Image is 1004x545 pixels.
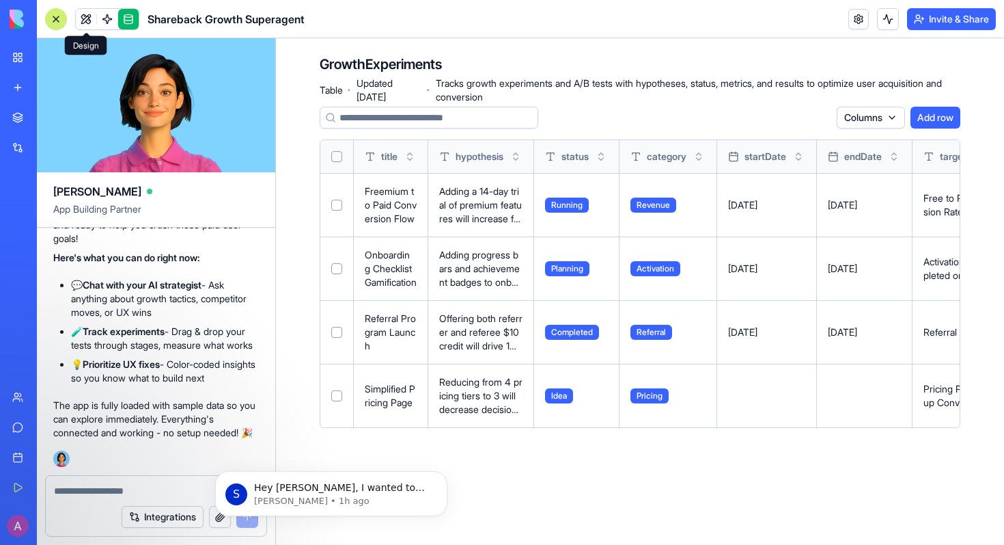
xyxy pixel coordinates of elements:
[331,151,342,162] button: Select all
[744,150,786,163] span: startDate
[365,185,417,226] p: Freemium to Paid Conversion Flow
[828,325,901,339] p: [DATE]
[83,279,201,291] strong: Chat with your AI strategist
[630,198,676,213] span: Revenue
[792,150,805,163] button: Toggle sort
[561,150,589,163] span: status
[53,202,259,227] span: App Building Partner
[365,312,417,353] p: Referral Program Launch
[509,150,522,163] button: Toggle sort
[545,198,589,213] span: Running
[403,150,417,163] button: Toggle sort
[365,248,417,289] p: Onboarding Checklist Gamification
[195,442,468,538] iframe: Intercom notifications message
[426,79,430,101] span: ·
[365,382,417,410] p: Simplified Pricing Page
[728,325,805,339] p: [DATE]
[828,262,901,276] p: [DATE]
[71,325,259,352] li: 🧪 - Drag & drop your tests through stages, measure what works
[347,79,351,101] span: ·
[630,261,680,276] span: Activation
[439,185,522,226] p: Adding a 14-day trial of premium features will increase free-to-paid conversion by 25%
[148,11,305,27] span: Shareback Growth Superagent
[545,261,589,276] span: Planning
[83,358,160,370] strong: Prioritize UX fixes
[53,183,141,200] span: [PERSON_NAME]
[692,150,706,163] button: Toggle sort
[456,150,503,163] span: hypothesis
[122,506,204,528] button: Integrations
[381,150,398,163] span: title
[53,451,70,467] img: Ella_00000_wcx2te.png
[53,252,200,263] strong: Here's what you can do right now:
[439,248,522,289] p: Adding progress bars and achievement badges to onboarding will increase activation rate by 40%
[837,107,905,129] button: Columns
[59,53,236,65] p: Message from Sharon, sent 1h ago
[53,399,259,440] p: The app is fully loaded with sample data so you can explore immediately. Everything's connected a...
[728,198,805,212] p: [DATE]
[320,55,442,74] h4: GrowthExperiments
[545,325,599,340] span: Completed
[594,150,608,163] button: Toggle sort
[10,10,94,29] img: logo
[887,150,901,163] button: Toggle sort
[630,388,669,403] span: Pricing
[439,312,522,353] p: Offering both referrer and referee $10 credit will drive 15% of new signups through referrals
[910,107,960,129] button: Add row
[59,40,236,132] span: Hey [PERSON_NAME], I wanted to reach out to make sure everything in Blocks is running smoothly. I...
[828,198,901,212] p: [DATE]
[844,150,882,163] span: endDate
[331,327,342,338] button: Select row
[647,150,686,163] span: category
[331,390,342,401] button: Select row
[71,358,259,385] li: 💡 - Color-coded insights so you know what to build next
[439,375,522,416] p: Reducing from 4 pricing tiers to 3 will decrease decision paralysis and increase conversions by 20%
[71,278,259,319] li: 💬 - Ask anything about growth tactics, competitor moves, or UX wins
[436,77,960,104] span: Tracks growth experiments and A/B tests with hypotheses, status, metrics, and results to optimize...
[357,77,421,104] span: Updated [DATE]
[630,325,672,340] span: Referral
[320,83,341,97] span: Table
[728,262,805,276] p: [DATE]
[65,36,107,55] div: Design
[331,263,342,274] button: Select row
[331,200,342,211] button: Select row
[545,388,573,403] span: Idea
[940,150,994,163] span: targetMetric
[907,8,996,30] button: Invite & Share
[7,515,29,537] img: ACg8ocLBV0Rz2CokkFTAavQaloGZzX4Bp3bX4J2qU1FyK_A9uqgztA=s96-c
[83,325,165,337] strong: Track experiments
